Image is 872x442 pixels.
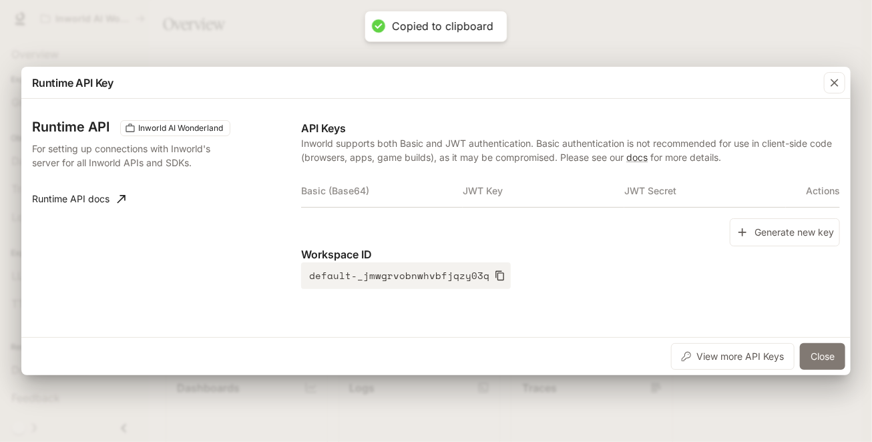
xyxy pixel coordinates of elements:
th: Basic (Base64) [301,175,463,207]
h3: Runtime API [32,120,110,134]
p: API Keys [301,120,840,136]
button: default-_jmwgrvobnwhvbfjqzy03q [301,262,511,289]
button: Generate new key [730,218,840,247]
p: For setting up connections with Inworld's server for all Inworld APIs and SDKs. [32,142,226,170]
a: docs [626,152,648,163]
a: Runtime API docs [27,186,131,212]
p: Runtime API Key [32,75,114,91]
p: Inworld supports both Basic and JWT authentication. Basic authentication is not recommended for u... [301,136,840,164]
p: Workspace ID [301,246,840,262]
th: JWT Key [463,175,624,207]
div: Copied to clipboard [392,19,493,33]
div: These keys will apply to your current workspace only [120,120,230,136]
button: View more API Keys [671,343,795,370]
th: Actions [786,175,840,207]
button: Close [800,343,845,370]
th: JWT Secret [624,175,786,207]
span: Inworld AI Wonderland [133,122,228,134]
